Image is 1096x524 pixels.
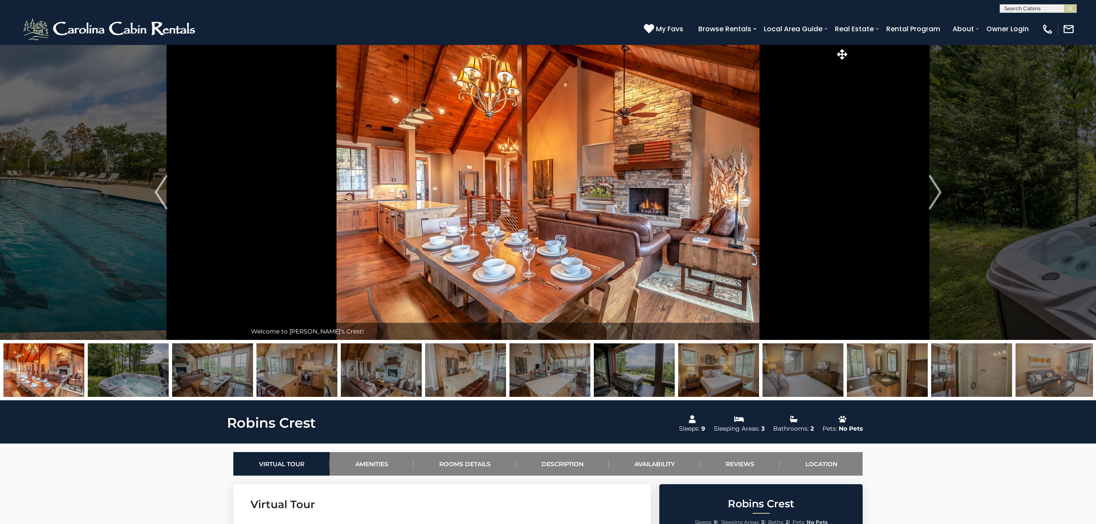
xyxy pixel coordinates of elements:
[75,45,247,340] button: Previous
[678,343,759,397] img: 163274817
[700,452,780,476] a: Reviews
[3,343,84,397] img: 163274828
[1063,23,1075,35] img: mail-regular-white.png
[644,24,685,35] a: My Favs
[250,497,634,512] h3: Virtual Tour
[762,343,843,397] img: 163274818
[882,21,944,36] a: Rental Program
[694,21,756,36] a: Browse Rentals
[21,16,199,42] img: White-1-2.png
[780,452,863,476] a: Location
[759,21,827,36] a: Local Area Guide
[1042,23,1054,35] img: phone-regular-white.png
[509,343,590,397] img: 163274816
[656,24,683,34] span: My Favs
[330,452,414,476] a: Amenities
[661,498,861,509] h2: Robins Crest
[831,21,878,36] a: Real Estate
[849,45,1021,340] button: Next
[414,452,516,476] a: Rooms Details
[847,343,928,397] img: 163274819
[247,323,849,340] div: Welcome to [PERSON_NAME]'s Crest!
[931,343,1012,397] img: 163274820
[609,452,700,476] a: Availability
[233,452,330,476] a: Virtual Tour
[594,343,675,397] img: 163274812
[155,175,167,209] img: arrow
[929,175,941,209] img: arrow
[88,343,169,397] img: 163274829
[256,343,337,397] img: 163274813
[948,21,978,36] a: About
[172,343,253,397] img: 163274810
[341,343,422,397] img: 163274830
[982,21,1033,36] a: Owner Login
[425,343,506,397] img: 163274815
[516,452,609,476] a: Description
